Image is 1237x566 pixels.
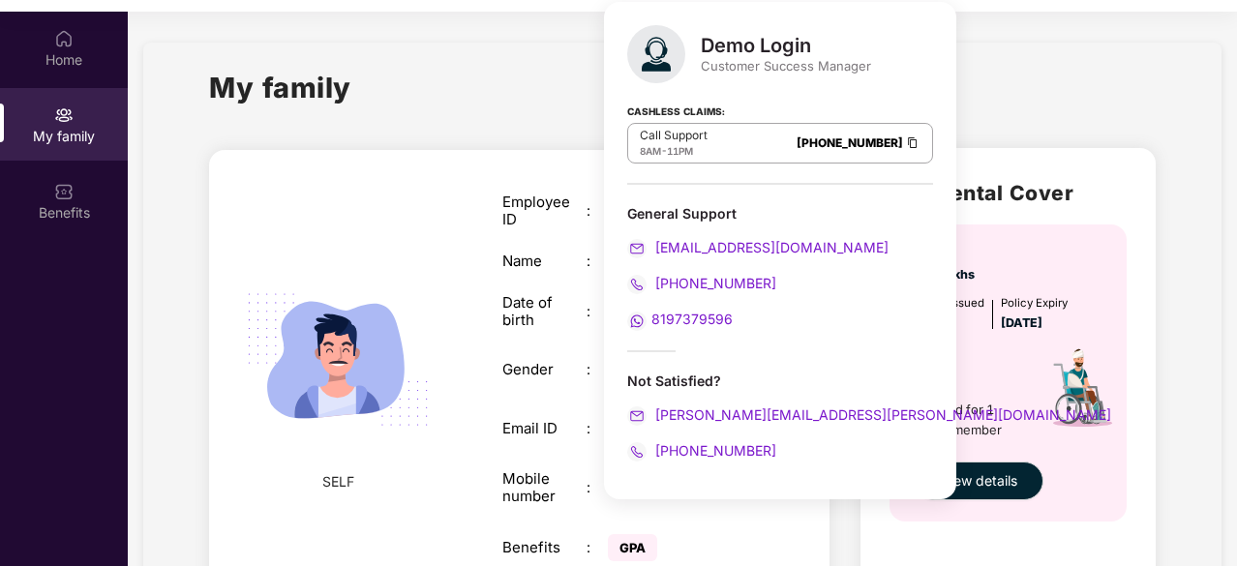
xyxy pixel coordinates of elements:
p: Call Support [640,128,708,143]
div: : [587,253,608,270]
img: svg+xml;base64,PHN2ZyB4bWxucz0iaHR0cDovL3d3dy53My5vcmcvMjAwMC9zdmciIHdpZHRoPSIyMjQiIGhlaWdodD0iMT... [226,248,449,471]
span: [PHONE_NUMBER] [651,442,776,459]
strong: Cashless Claims: [627,100,725,121]
img: icon [1026,333,1135,452]
img: svg+xml;base64,PHN2ZyB3aWR0aD0iMjAiIGhlaWdodD0iMjAiIHZpZXdCb3g9IjAgMCAyMCAyMCIgZmlsbD0ibm9uZSIgeG... [54,105,74,125]
div: : [587,361,608,378]
span: [EMAIL_ADDRESS][DOMAIN_NAME] [651,239,889,255]
div: Not Satisfied? [627,372,933,390]
div: Employee ID [502,194,587,228]
div: Customer Success Manager [701,57,871,74]
a: [PHONE_NUMBER] [627,442,776,459]
img: svg+xml;base64,PHN2ZyBpZD0iQmVuZWZpdHMiIHhtbG5zPSJodHRwOi8vd3d3LnczLm9yZy8yMDAwL3N2ZyIgd2lkdGg9Ij... [54,182,74,201]
a: [PHONE_NUMBER] [627,275,776,291]
span: [PHONE_NUMBER] [651,275,776,291]
div: General Support [627,204,933,223]
div: : [587,202,608,220]
button: View details [915,462,1043,500]
div: : [587,420,608,437]
div: General Support [627,204,933,331]
a: 8197379596 [627,311,733,327]
div: Mobile number [502,470,587,505]
span: SELF [322,471,354,492]
span: [PERSON_NAME][EMAIL_ADDRESS][PERSON_NAME][DOMAIN_NAME] [651,406,1111,423]
a: [PHONE_NUMBER] [797,135,903,150]
span: GPA [608,534,657,561]
div: Policy Expiry [1001,294,1068,312]
div: Name [502,253,587,270]
div: Date of birth [502,294,587,329]
div: - [640,143,708,159]
img: Clipboard Icon [905,134,920,151]
span: 8197379596 [651,311,733,327]
img: svg+xml;base64,PHN2ZyBpZD0iSG9tZSIgeG1sbnM9Imh0dHA6Ly93d3cudzMub3JnLzIwMDAvc3ZnIiB3aWR0aD0iMjAiIG... [54,29,74,48]
a: [PERSON_NAME][EMAIL_ADDRESS][PERSON_NAME][DOMAIN_NAME] [627,406,1111,423]
a: [EMAIL_ADDRESS][DOMAIN_NAME] [627,239,889,255]
span: [DATE] [1001,315,1042,330]
div: : [587,539,608,556]
div: : [587,479,608,496]
img: svg+xml;base64,PHN2ZyB4bWxucz0iaHR0cDovL3d3dy53My5vcmcvMjAwMC9zdmciIHdpZHRoPSIyMCIgaGVpZ2h0PSIyMC... [627,442,647,462]
h1: My family [209,66,351,109]
img: svg+xml;base64,PHN2ZyB4bWxucz0iaHR0cDovL3d3dy53My5vcmcvMjAwMC9zdmciIHdpZHRoPSIyMCIgaGVpZ2h0PSIyMC... [627,312,647,331]
img: svg+xml;base64,PHN2ZyB4bWxucz0iaHR0cDovL3d3dy53My5vcmcvMjAwMC9zdmciIHhtbG5zOnhsaW5rPSJodHRwOi8vd3... [627,25,685,83]
img: svg+xml;base64,PHN2ZyB4bWxucz0iaHR0cDovL3d3dy53My5vcmcvMjAwMC9zdmciIHdpZHRoPSIyMCIgaGVpZ2h0PSIyMC... [627,239,647,258]
span: 8AM [640,145,661,157]
div: : [587,303,608,320]
img: svg+xml;base64,PHN2ZyB4bWxucz0iaHR0cDovL3d3dy53My5vcmcvMjAwMC9zdmciIHdpZHRoPSIyMCIgaGVpZ2h0PSIyMC... [627,406,647,426]
img: svg+xml;base64,PHN2ZyB4bWxucz0iaHR0cDovL3d3dy53My5vcmcvMjAwMC9zdmciIHdpZHRoPSIyMCIgaGVpZ2h0PSIyMC... [627,275,647,294]
span: Enabled for 1 family member [915,400,1026,439]
span: View details [941,470,1017,492]
div: Demo Login [701,34,871,57]
h2: Accidental Cover [890,177,1126,209]
div: Gender [502,361,587,378]
div: Benefits [502,539,587,556]
span: 11PM [667,145,693,157]
div: Not Satisfied? [627,372,933,462]
div: Email ID [502,420,587,437]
